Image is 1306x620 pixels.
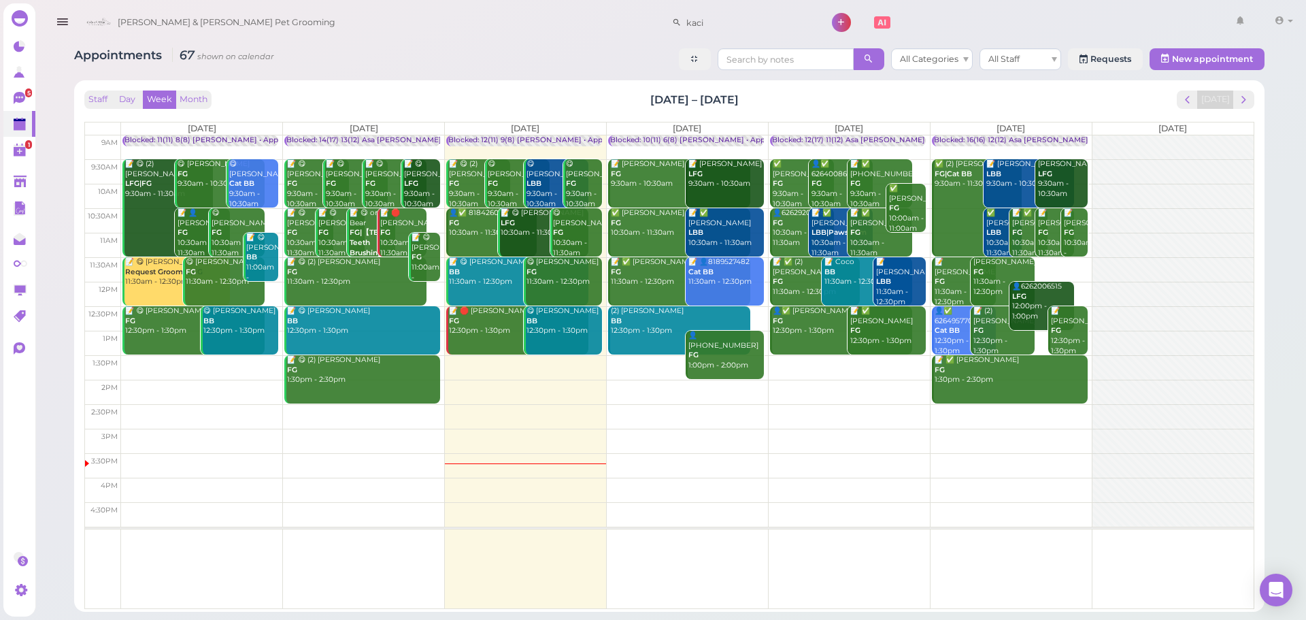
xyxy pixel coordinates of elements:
button: Month [175,91,212,109]
div: 📝 (2) [PERSON_NAME] 12:30pm - 1:30pm [973,306,1035,356]
div: Blocked: 10(11) 6(8) [PERSON_NAME] • Appointment [610,135,799,146]
div: 📝 😋 [PERSON_NAME] 9:30am - 10:30am [365,159,426,209]
div: 📝 😋 or Bear 10:30am - 11:30am [349,208,396,278]
b: FG [449,179,459,188]
span: All Categories [900,54,958,64]
div: 👤6262920808 10:30am - 11:30am [772,208,834,248]
div: 📝 ✅ [PERSON_NAME] 10:30am - 11:30am [850,208,911,258]
b: FG [890,203,900,212]
div: 📝 🛑 [PERSON_NAME] 12:30pm - 1:30pm [448,306,588,336]
div: 📝 😋 [PERSON_NAME] 9:30am - 10:30am [325,159,387,209]
b: FG [412,252,422,261]
div: Blocked: 12(17) 11(12) Asa [PERSON_NAME] [PERSON_NAME] • Appointment [772,135,1046,146]
button: prev [1177,91,1199,109]
div: ✅ [PERSON_NAME] 10:00am - 11:00am [889,184,926,233]
div: 👤✅ [PERSON_NAME] 12:30pm - 1:30pm [772,306,912,336]
div: 😋 [PERSON_NAME] 12:30pm - 1:30pm [526,306,602,336]
div: 😋 [PERSON_NAME] 9:30am - 10:30am [526,159,588,209]
div: 📝 ✅ (2) [PERSON_NAME] 11:30am - 12:30pm [772,257,860,297]
b: FG [935,277,945,286]
span: 12:30pm [88,310,118,319]
span: 2:30pm [91,408,118,417]
span: 10am [98,187,118,196]
span: [DATE] [673,123,701,133]
div: 📝 😋 [PERSON_NAME] 11:30am - 12:30pm [124,257,230,287]
b: FG [688,350,699,359]
div: 📝 [PERSON_NAME] 9:30am - 10:30am [610,159,750,189]
span: 3pm [101,432,118,441]
span: 12pm [99,285,118,294]
b: FG [287,179,297,188]
b: LFG [1012,292,1026,301]
b: LBB [986,169,1001,178]
b: FG [611,218,621,227]
span: [DATE] [997,123,1025,133]
div: 👤✅ 6264957702 12:30pm - 1:30pm [934,306,996,356]
b: FG [850,179,860,188]
b: FG [811,179,822,188]
div: 📝 👤[PERSON_NAME] 10:30am - 11:30am [177,208,231,258]
div: 📝 [PERSON_NAME] 10:30am - 11:30am [1037,208,1073,258]
div: 📝 ✅ [PERSON_NAME] 1:30pm - 2:30pm [934,355,1088,385]
span: [DATE] [835,123,863,133]
b: LFG|FG [125,179,152,188]
span: 1:30pm [93,359,118,368]
div: 📝 😋 [PERSON_NAME] 9:30am - 10:30am [403,159,440,209]
span: 5 [25,88,32,97]
b: BB [287,316,298,325]
div: 👤✅ 6264008659 9:30am - 10:30am [811,159,873,209]
div: 📝 😋 [PERSON_NAME] 11:00am - 12:00pm [411,233,440,293]
div: Open Intercom Messenger [1260,574,1292,606]
input: Search customer [682,12,814,33]
div: Blocked: 12(11) 9(8) [PERSON_NAME] • Appointment [448,135,636,146]
b: FG [449,316,459,325]
div: 📝 😋 (2) [PERSON_NAME] 1:30pm - 2:30pm [286,355,440,385]
div: 📝 Coco 11:30am - 12:30pm [824,257,912,287]
div: 📝 [PERSON_NAME] 10:30am - 11:30am [1063,208,1087,268]
b: Cat BB [229,179,254,188]
div: 📝 [PERSON_NAME] 11:30am - 12:30pm [934,257,996,307]
span: [DATE] [1158,123,1187,133]
span: 1pm [103,334,118,343]
div: ✅ [PERSON_NAME] 9:30am - 10:30am [772,159,834,209]
div: 📝 ✅ [PERSON_NAME] 11:30am - 12:30pm [610,257,750,287]
b: FG [773,179,783,188]
b: BB [449,267,460,276]
b: FG [287,365,297,374]
div: 😋 [PERSON_NAME] 10:30am - 11:30am [552,208,602,258]
b: FG [178,169,188,178]
div: 👤[PHONE_NUMBER] 1:00pm - 2:00pm [688,331,763,371]
span: All Staff [988,54,1020,64]
span: [DATE] [350,123,378,133]
div: 📝 😋 (2) [PERSON_NAME] 9:30am - 11:30am [124,159,213,199]
b: Cat BB [688,267,714,276]
span: 2pm [101,383,118,392]
span: 11:30am [90,261,118,270]
span: [DATE] [512,123,540,133]
b: FG [973,267,984,276]
div: 📝 😋 [PERSON_NAME] 10:30am - 11:30am [500,208,588,238]
div: 📝 😋 [PERSON_NAME] 9:30am - 10:30am [286,159,348,209]
div: 📝 😋 [PERSON_NAME] 12:30pm - 1:30pm [286,306,440,336]
div: [PERSON_NAME] 9:30am - 10:30am [1037,159,1087,199]
b: LBB [986,228,1001,237]
b: FG [850,326,860,335]
b: FG [488,179,498,188]
b: FG [178,228,188,237]
span: [PERSON_NAME] & [PERSON_NAME] Pet Grooming [118,3,335,42]
div: 😋 [PERSON_NAME] 9:30am - 10:30am [177,159,265,189]
span: 9am [101,138,118,147]
div: Blocked: 11(11) 8(8) [PERSON_NAME] • Appointment [124,135,312,146]
b: FG [1064,228,1074,237]
div: 👤6262006515 12:00pm - 1:00pm [1011,282,1073,322]
span: 10:30am [88,212,118,221]
b: LBB [527,179,542,188]
div: Blocked: 14(17) 13(12) Asa [PERSON_NAME] [PERSON_NAME] • Appointment [286,135,563,146]
div: 📝 😋 [PERSON_NAME] 10:30am - 11:30am [286,208,333,258]
span: 4pm [101,481,118,490]
b: FG [365,179,375,188]
button: Week [143,91,176,109]
h2: [DATE] – [DATE] [650,92,739,108]
span: 11am [100,236,118,245]
b: FG|Cat BB [935,169,972,178]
